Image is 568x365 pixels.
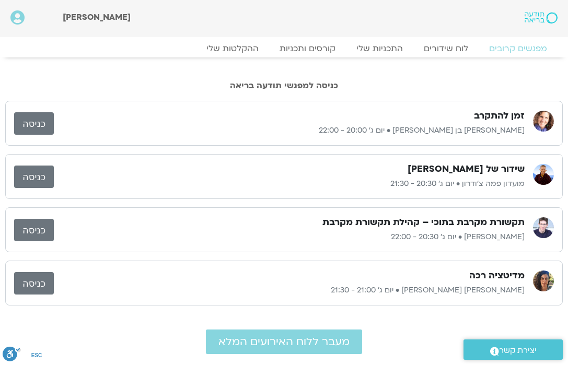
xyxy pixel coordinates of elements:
a: יצירת קשר [463,339,563,360]
a: כניסה [14,219,54,241]
span: מעבר ללוח האירועים המלא [218,336,350,348]
span: יצירת קשר [499,344,537,358]
a: קורסים ותכניות [269,43,346,54]
img: שאנייה כהן בן חיים [533,111,554,132]
a: כניסה [14,112,54,135]
img: מועדון פמה צ'ודרון [533,164,554,185]
p: [PERSON_NAME] • יום ג׳ 20:30 - 22:00 [54,231,525,243]
h2: כניסה למפגשי תודעה בריאה [5,81,563,90]
a: מפגשים קרובים [479,43,558,54]
h3: זמן להתקרב [474,110,525,122]
img: סיון גל גוטמן [533,270,554,291]
a: התכניות שלי [346,43,413,54]
h3: מדיטציה רכה [469,269,525,282]
nav: Menu [10,43,558,54]
a: מעבר ללוח האירועים המלא [206,329,362,354]
a: כניסה [14,272,54,295]
span: [PERSON_NAME] [63,11,131,23]
a: ההקלטות שלי [196,43,269,54]
a: לוח שידורים [413,43,479,54]
img: ערן טייכר [533,217,554,238]
p: [PERSON_NAME] בן [PERSON_NAME] • יום ג׳ 20:00 - 22:00 [54,124,525,137]
a: כניסה [14,166,54,188]
h3: תקשורת מקרבת בתוכי – קהילת תקשורת מקרבת [322,216,525,229]
p: מועדון פמה צ'ודרון • יום ג׳ 20:30 - 21:30 [54,178,525,190]
p: [PERSON_NAME] [PERSON_NAME] • יום ג׳ 21:00 - 21:30 [54,284,525,297]
h3: שידור של [PERSON_NAME] [408,163,525,175]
